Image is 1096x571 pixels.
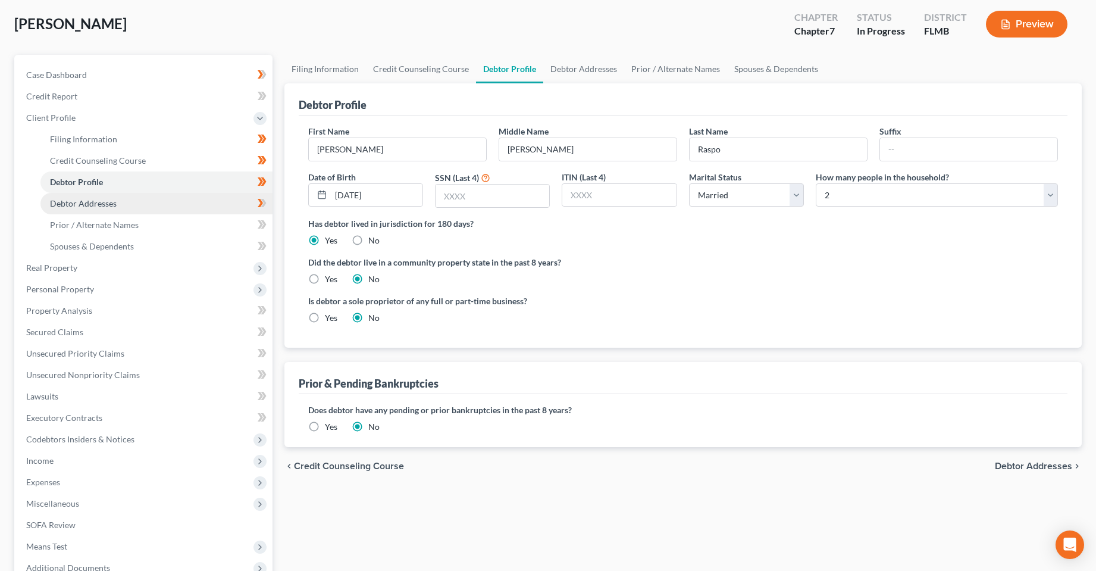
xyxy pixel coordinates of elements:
[17,322,273,343] a: Secured Claims
[50,198,117,208] span: Debtor Addresses
[309,138,486,161] input: --
[816,171,949,183] label: How many people in the household?
[17,343,273,364] a: Unsecured Priority Claims
[26,391,58,401] span: Lawsuits
[689,171,741,183] label: Marital Status
[40,214,273,236] a: Prior / Alternate Names
[436,185,549,207] input: XXXX
[476,55,543,83] a: Debtor Profile
[368,312,380,324] label: No
[368,421,380,433] label: No
[17,386,273,407] a: Lawsuits
[299,98,367,112] div: Debtor Profile
[26,413,102,423] span: Executory Contracts
[26,327,83,337] span: Secured Claims
[880,138,1057,161] input: --
[17,407,273,429] a: Executory Contracts
[995,461,1082,471] button: Debtor Addresses chevron_right
[499,138,677,161] input: M.I
[794,24,838,38] div: Chapter
[368,273,380,285] label: No
[727,55,825,83] a: Spouses & Dependents
[26,305,92,316] span: Property Analysis
[308,404,1059,416] label: Does debtor have any pending or prior bankruptcies in the past 8 years?
[40,193,273,214] a: Debtor Addresses
[924,11,967,24] div: District
[325,312,337,324] label: Yes
[40,171,273,193] a: Debtor Profile
[26,70,87,80] span: Case Dashboard
[26,113,76,123] span: Client Profile
[50,220,139,230] span: Prior / Alternate Names
[1072,461,1082,471] i: chevron_right
[50,177,103,187] span: Debtor Profile
[879,125,901,138] label: Suffix
[308,256,1059,269] label: Did the debtor live in a community property state in the past 8 years?
[308,125,349,138] label: First Name
[308,295,677,307] label: Is debtor a sole proprietor of any full or part-time business?
[26,284,94,294] span: Personal Property
[331,184,422,207] input: MM/DD/YYYY
[284,461,404,471] button: chevron_left Credit Counseling Course
[308,171,356,183] label: Date of Birth
[284,461,294,471] i: chevron_left
[624,55,727,83] a: Prior / Alternate Names
[543,55,624,83] a: Debtor Addresses
[50,155,146,166] span: Credit Counseling Course
[689,125,728,138] label: Last Name
[40,236,273,257] a: Spouses & Dependents
[294,461,404,471] span: Credit Counseling Course
[26,434,134,444] span: Codebtors Insiders & Notices
[284,55,366,83] a: Filing Information
[690,138,867,161] input: --
[857,11,905,24] div: Status
[26,541,67,551] span: Means Test
[26,348,124,358] span: Unsecured Priority Claims
[14,15,127,32] span: [PERSON_NAME]
[325,235,337,247] label: Yes
[50,241,134,251] span: Spouses & Dependents
[17,364,273,386] a: Unsecured Nonpriority Claims
[857,24,905,38] div: In Progress
[40,129,273,150] a: Filing Information
[17,300,273,322] a: Property Analysis
[366,55,476,83] a: Credit Counseling Course
[50,134,117,144] span: Filing Information
[26,477,60,487] span: Expenses
[368,235,380,247] label: No
[986,11,1067,38] button: Preview
[562,184,676,207] input: XXXX
[299,376,439,391] div: Prior & Pending Bankruptcies
[40,150,273,171] a: Credit Counseling Course
[26,455,54,466] span: Income
[435,171,479,184] label: SSN (Last 4)
[17,86,273,107] a: Credit Report
[924,24,967,38] div: FLMB
[325,421,337,433] label: Yes
[325,273,337,285] label: Yes
[17,514,273,536] a: SOFA Review
[1056,531,1084,559] div: Open Intercom Messenger
[26,520,76,530] span: SOFA Review
[995,461,1072,471] span: Debtor Addresses
[308,217,1059,230] label: Has debtor lived in jurisdiction for 180 days?
[794,11,838,24] div: Chapter
[26,263,77,273] span: Real Property
[829,25,835,36] span: 7
[26,91,77,101] span: Credit Report
[26,370,140,380] span: Unsecured Nonpriority Claims
[499,125,549,138] label: Middle Name
[17,64,273,86] a: Case Dashboard
[562,171,606,183] label: ITIN (Last 4)
[26,498,79,508] span: Miscellaneous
